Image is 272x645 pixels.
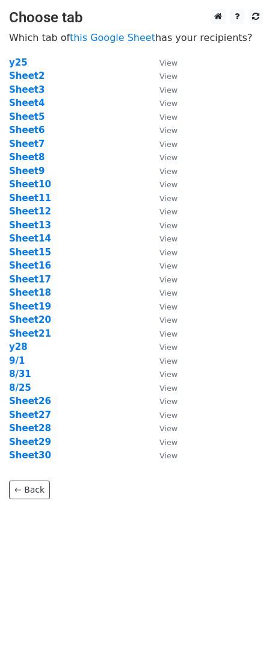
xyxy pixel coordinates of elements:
a: View [147,166,178,176]
a: View [147,220,178,231]
a: View [147,328,178,339]
small: View [159,343,178,352]
a: View [147,206,178,217]
small: View [159,86,178,95]
a: 9/1 [9,355,25,366]
strong: Sheet8 [9,152,45,163]
a: 8/25 [9,382,31,393]
strong: Sheet30 [9,450,51,461]
p: Which tab of has your recipients? [9,31,263,44]
a: View [147,396,178,407]
small: View [159,180,178,189]
a: Sheet19 [9,301,51,312]
small: View [159,370,178,379]
small: View [159,397,178,406]
small: View [159,113,178,122]
a: this Google Sheet [70,32,155,43]
small: View [159,451,178,460]
a: View [147,423,178,434]
a: Sheet15 [9,247,51,258]
a: y28 [9,341,28,352]
small: View [159,424,178,433]
a: View [147,437,178,447]
strong: Sheet4 [9,98,45,108]
a: Sheet7 [9,139,45,149]
a: View [147,314,178,325]
a: y25 [9,57,28,68]
small: View [159,126,178,135]
strong: Sheet10 [9,179,51,190]
a: View [147,369,178,379]
strong: Sheet17 [9,274,51,285]
a: View [147,111,178,122]
a: Sheet6 [9,125,45,136]
a: View [147,152,178,163]
small: View [159,302,178,311]
a: View [147,139,178,149]
a: Sheet13 [9,220,51,231]
small: View [159,153,178,162]
a: View [147,287,178,298]
a: Sheet12 [9,206,51,217]
small: View [159,316,178,325]
small: View [159,357,178,366]
a: View [147,274,178,285]
a: Sheet9 [9,166,45,176]
a: Sheet11 [9,193,51,204]
a: View [147,450,178,461]
small: View [159,207,178,216]
a: Sheet14 [9,233,51,244]
small: View [159,261,178,270]
a: ← Back [9,481,50,499]
a: Sheet18 [9,287,51,298]
a: View [147,233,178,244]
a: Sheet2 [9,70,45,81]
small: View [159,411,178,420]
a: View [147,193,178,204]
strong: Sheet3 [9,84,45,95]
a: View [147,355,178,366]
a: View [147,179,178,190]
h3: Choose tab [9,9,263,26]
a: Sheet27 [9,410,51,420]
small: View [159,234,178,243]
small: View [159,329,178,338]
small: View [159,248,178,257]
a: View [147,84,178,95]
a: 8/31 [9,369,31,379]
small: View [159,99,178,108]
a: View [147,410,178,420]
a: View [147,301,178,312]
small: View [159,221,178,230]
small: View [159,384,178,393]
small: View [159,288,178,298]
a: View [147,70,178,81]
a: Sheet20 [9,314,51,325]
small: View [159,167,178,176]
a: Sheet26 [9,396,51,407]
strong: Sheet16 [9,260,51,271]
a: Sheet28 [9,423,51,434]
a: View [147,247,178,258]
a: View [147,341,178,352]
a: Sheet29 [9,437,51,447]
strong: Sheet5 [9,111,45,122]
